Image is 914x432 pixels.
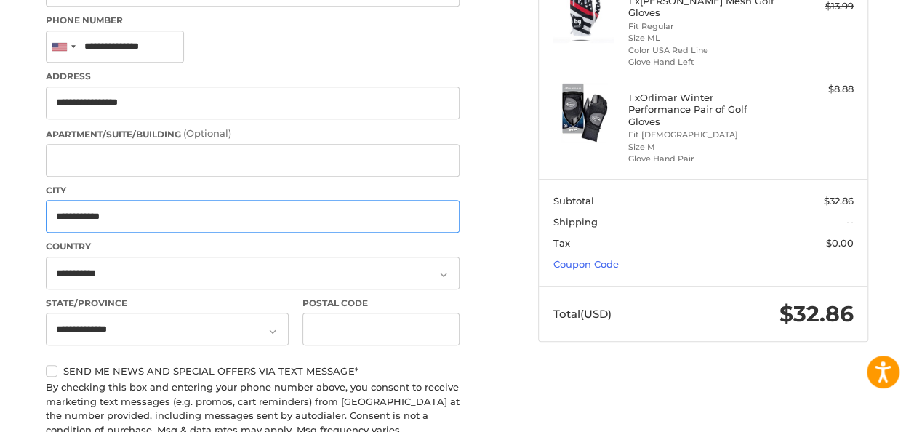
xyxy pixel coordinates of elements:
h4: 1 x Orlimar Winter Performance Pair of Golf Gloves [628,92,775,127]
label: City [46,184,460,197]
span: -- [846,216,854,228]
li: Glove Hand Pair [628,153,775,165]
span: $32.86 [824,195,854,207]
li: Color USA Red Line [628,44,775,57]
label: Country [46,240,460,253]
li: Size ML [628,32,775,44]
label: Send me news and special offers via text message* [46,365,460,377]
div: United States: +1 [47,31,80,63]
li: Fit [DEMOGRAPHIC_DATA] [628,129,775,141]
span: Tax [553,237,570,249]
label: Address [46,70,460,83]
div: $8.88 [778,82,853,97]
span: Shipping [553,216,598,228]
li: Fit Regular [628,20,775,33]
label: Postal Code [302,297,460,310]
label: State/Province [46,297,289,310]
span: $32.86 [779,300,854,327]
li: Glove Hand Left [628,56,775,68]
a: Coupon Code [553,258,619,270]
li: Size M [628,141,775,153]
span: $0.00 [826,237,854,249]
label: Apartment/Suite/Building [46,127,460,141]
small: (Optional) [183,127,231,139]
label: Phone Number [46,14,460,27]
span: Total (USD) [553,307,612,321]
span: Subtotal [553,195,594,207]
